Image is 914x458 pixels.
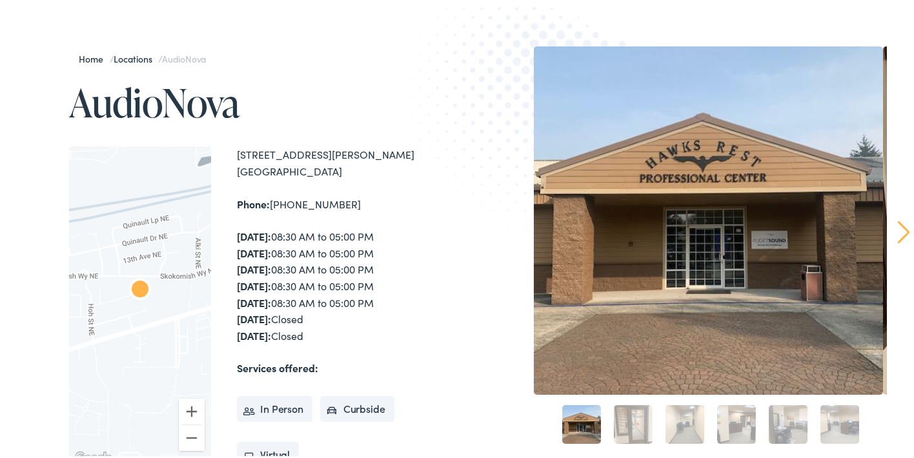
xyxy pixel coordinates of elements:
strong: [DATE]: [237,293,271,307]
div: AudioNova [125,273,156,304]
a: 3 [665,403,704,441]
a: 6 [820,403,859,441]
strong: [DATE]: [237,243,271,257]
a: 4 [717,403,756,441]
h1: AudioNova [69,79,462,121]
a: 2 [614,403,653,441]
li: Curbside [320,393,394,419]
strong: Phone: [237,194,270,208]
strong: [DATE]: [237,326,271,340]
strong: Services offered: [237,358,318,372]
a: Home [79,50,109,63]
a: Locations [114,50,158,63]
div: [PHONE_NUMBER] [237,194,462,210]
strong: [DATE]: [237,276,271,290]
strong: [DATE]: [237,226,271,241]
div: [STREET_ADDRESS][PERSON_NAME] [GEOGRAPHIC_DATA] [237,144,462,177]
span: / / [79,50,206,63]
a: Next [897,218,909,241]
strong: [DATE]: [237,259,271,274]
a: 1 [562,403,601,441]
div: 08:30 AM to 05:00 PM 08:30 AM to 05:00 PM 08:30 AM to 05:00 PM 08:30 AM to 05:00 PM 08:30 AM to 0... [237,226,462,341]
button: Zoom out [179,423,205,448]
a: 5 [769,403,807,441]
button: Zoom in [179,396,205,422]
span: AudioNova [162,50,206,63]
li: In Person [237,393,312,419]
strong: [DATE]: [237,309,271,323]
